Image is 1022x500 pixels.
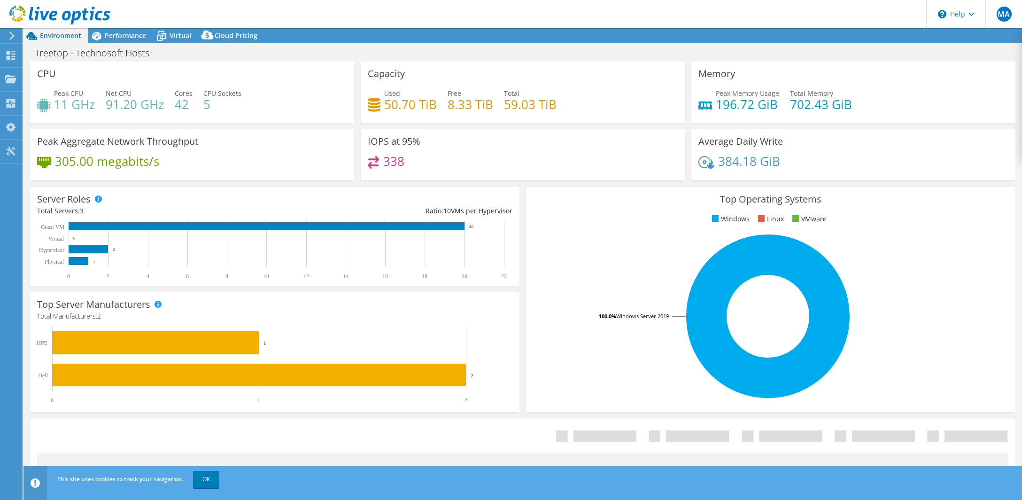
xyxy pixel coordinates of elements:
h4: 196.72 GiB [716,99,779,109]
span: 10 [443,206,451,215]
text: 2 [471,373,473,378]
h3: IOPS at 95% [368,136,420,147]
text: 0 [73,236,76,241]
text: 1 [263,340,266,346]
span: Virtual [170,31,191,40]
span: Total [504,89,519,98]
h4: 59.03 TiB [504,99,557,109]
text: 2 [465,397,467,404]
h4: 11 GHz [54,99,95,109]
h3: Server Roles [37,194,91,204]
text: 22 [501,273,507,280]
tspan: Windows Server 2019 [616,312,669,320]
text: Hypervisor [39,247,64,253]
text: 16 [382,273,388,280]
span: 2 [97,312,101,320]
text: 10 [263,273,269,280]
text: 1 [93,259,95,264]
h4: 384.18 GiB [718,156,780,166]
span: Environment [40,31,81,40]
text: 2 [107,273,109,280]
span: Cloud Pricing [215,31,257,40]
span: Cores [175,89,193,98]
span: CPU Sockets [203,89,241,98]
text: 0 [67,273,70,280]
h3: Average Daily Write [698,136,783,147]
h4: 91.20 GHz [106,99,164,109]
h3: Capacity [368,69,405,79]
h4: 338 [383,156,404,166]
div: Ratio: VMs per Hypervisor [275,206,512,216]
span: Peak CPU [54,89,83,98]
text: 20 [462,273,467,280]
text: HPE [37,340,47,346]
text: 18 [422,273,427,280]
text: 14 [343,273,348,280]
text: Guest VM [41,224,64,230]
span: Used [384,89,400,98]
li: Linux [756,214,784,224]
li: VMware [790,214,827,224]
div: Total Servers: [37,206,275,216]
svg: \n [938,10,946,18]
span: Peak Memory Usage [716,89,779,98]
text: 1 [257,397,260,404]
h3: Top Server Manufacturers [37,299,150,310]
h4: 5 [203,99,241,109]
a: OK [193,471,219,488]
h4: Total Manufacturers: [37,311,512,321]
text: 0 [51,397,54,404]
text: Dell [38,372,48,379]
span: Total Memory [790,89,833,98]
span: Performance [105,31,146,40]
text: 2 [113,247,115,252]
h4: 702.43 GiB [790,99,852,109]
h3: CPU [37,69,56,79]
text: 12 [303,273,309,280]
h3: Top Operating Systems [533,194,1008,204]
h1: Treetop - Technosoft Hosts [31,48,164,58]
h3: Peak Aggregate Network Throughput [37,136,198,147]
span: Free [448,89,461,98]
h4: 42 [175,99,193,109]
text: Virtual [48,235,64,242]
tspan: 100.0% [599,312,616,320]
span: MA [997,7,1012,22]
h4: 50.70 TiB [384,99,437,109]
text: 4 [147,273,149,280]
span: 3 [80,206,84,215]
text: Physical [45,258,64,265]
h3: Memory [698,69,735,79]
text: 6 [186,273,189,280]
text: 20 [469,224,474,229]
h4: 305.00 megabits/s [55,156,159,166]
span: Net CPU [106,89,132,98]
text: 8 [225,273,228,280]
span: This site uses cookies to track your navigation. [57,475,183,483]
h4: 8.33 TiB [448,99,493,109]
li: Windows [710,214,750,224]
